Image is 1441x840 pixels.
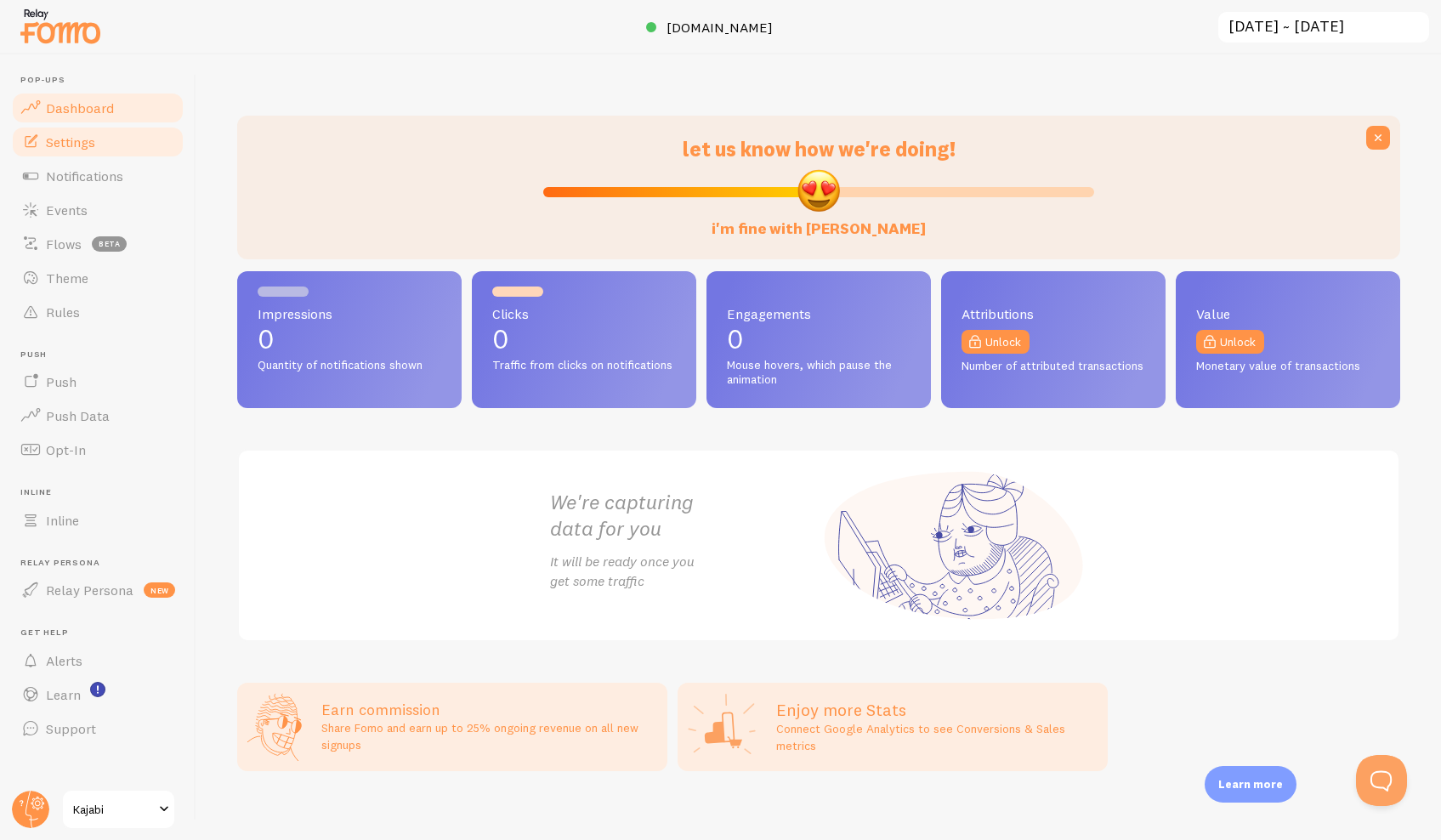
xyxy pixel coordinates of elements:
a: Theme [10,261,185,295]
span: Inline [46,512,79,529]
span: Notifications [46,167,123,184]
a: Push Data [10,399,185,433]
span: Opt-In [46,441,86,458]
a: Inline [10,503,185,537]
p: Learn more [1218,776,1283,792]
label: i'm fine with [PERSON_NAME] [712,202,926,239]
span: Alerts [46,652,82,669]
a: Unlock [962,330,1030,354]
span: Traffic from clicks on notifications [492,358,676,373]
iframe: Help Scout Beacon - Open [1356,755,1407,806]
a: Events [10,193,185,227]
p: Share Fomo and earn up to 25% ongoing revenue on all new signups [321,719,657,753]
a: Kajabi [61,789,176,830]
span: Number of attributed transactions [962,359,1145,374]
span: new [144,582,175,598]
a: Push [10,365,185,399]
span: Learn [46,686,81,703]
span: Dashboard [46,99,114,116]
span: Events [46,201,88,219]
span: Clicks [492,307,676,321]
a: Opt-In [10,433,185,467]
a: Unlock [1196,330,1264,354]
a: Rules [10,295,185,329]
p: 0 [492,326,676,353]
span: Push [20,349,185,360]
span: Relay Persona [20,558,185,569]
span: Push [46,373,77,390]
span: beta [92,236,127,252]
span: Value [1196,307,1380,321]
a: Flows beta [10,227,185,261]
p: 0 [258,326,441,353]
a: Settings [10,125,185,159]
a: Alerts [10,644,185,678]
span: Theme [46,270,88,287]
span: Settings [46,133,95,150]
img: emoji.png [796,167,842,213]
h2: Enjoy more Stats [776,699,1098,721]
a: Dashboard [10,91,185,125]
h2: We're capturing data for you [550,489,819,542]
span: Engagements [727,307,911,321]
p: Connect Google Analytics to see Conversions & Sales metrics [776,720,1098,754]
img: fomo-relay-logo-orange.svg [18,4,103,48]
span: Get Help [20,627,185,639]
span: Support [46,720,96,737]
span: Inline [20,487,185,498]
span: let us know how we're doing! [683,136,956,162]
div: Learn more [1205,766,1296,803]
span: Pop-ups [20,75,185,86]
img: Google Analytics [688,693,756,761]
svg: <p>Watch New Feature Tutorials!</p> [90,682,105,697]
span: Kajabi [73,799,154,820]
a: Learn [10,678,185,712]
a: Relay Persona new [10,573,185,607]
span: Quantity of notifications shown [258,358,441,373]
span: Flows [46,236,82,253]
span: Rules [46,304,80,321]
h3: Earn commission [321,700,657,719]
span: Push Data [46,407,110,424]
a: Notifications [10,159,185,193]
span: Relay Persona [46,582,133,599]
span: Attributions [962,307,1145,321]
p: It will be ready once you get some traffic [550,552,819,591]
span: Monetary value of transactions [1196,359,1380,374]
span: Impressions [258,307,441,321]
p: 0 [727,326,911,353]
a: Enjoy more Stats Connect Google Analytics to see Conversions & Sales metrics [678,683,1108,771]
span: Mouse hovers, which pause the animation [727,358,911,388]
a: Support [10,712,185,746]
